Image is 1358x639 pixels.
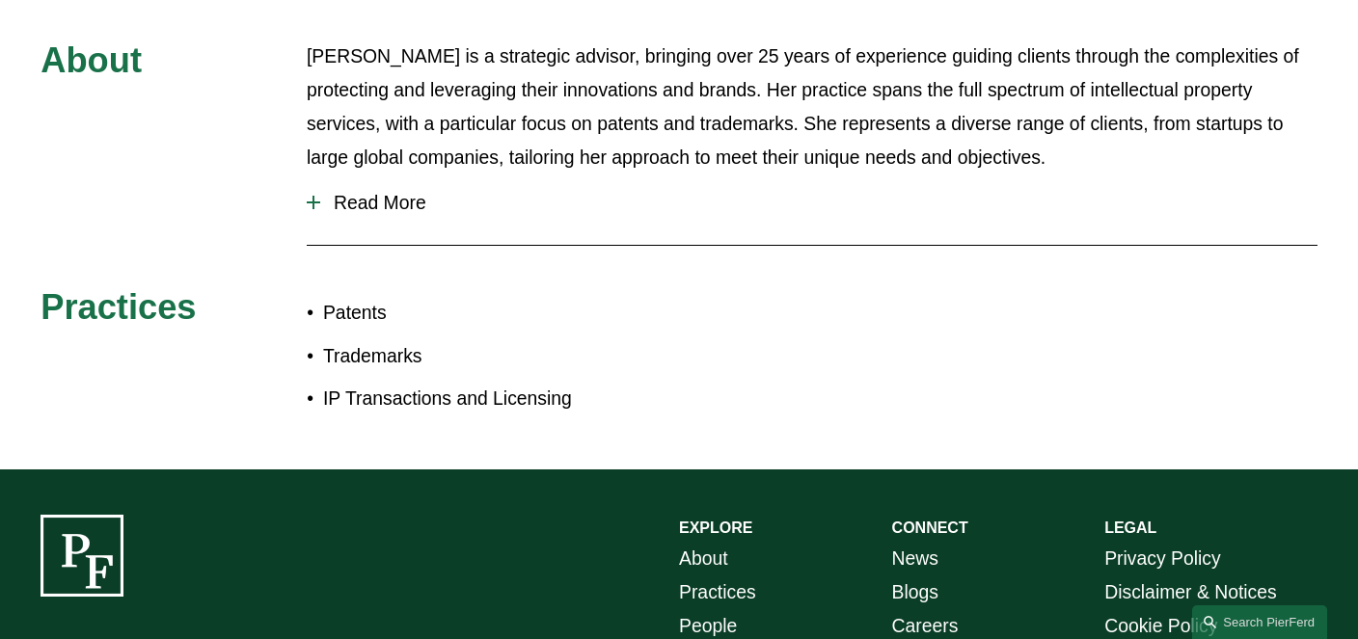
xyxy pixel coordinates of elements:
a: Disclaimer & Notices [1104,575,1277,609]
p: [PERSON_NAME] is a strategic advisor, bringing over 25 years of experience guiding clients throug... [307,40,1317,174]
a: News [892,542,938,575]
strong: CONNECT [892,519,968,536]
p: Trademarks [323,339,679,373]
strong: EXPLORE [679,519,752,536]
span: Read More [320,192,1317,214]
p: IP Transactions and Licensing [323,382,679,415]
a: About [679,542,728,575]
a: Practices [679,575,756,609]
button: Read More [307,177,1317,228]
p: Patents [323,296,679,330]
span: About [41,40,142,80]
a: Privacy Policy [1104,542,1221,575]
a: Search this site [1192,605,1327,639]
a: Blogs [892,575,938,609]
strong: LEGAL [1104,519,1156,536]
span: Practices [41,287,196,327]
